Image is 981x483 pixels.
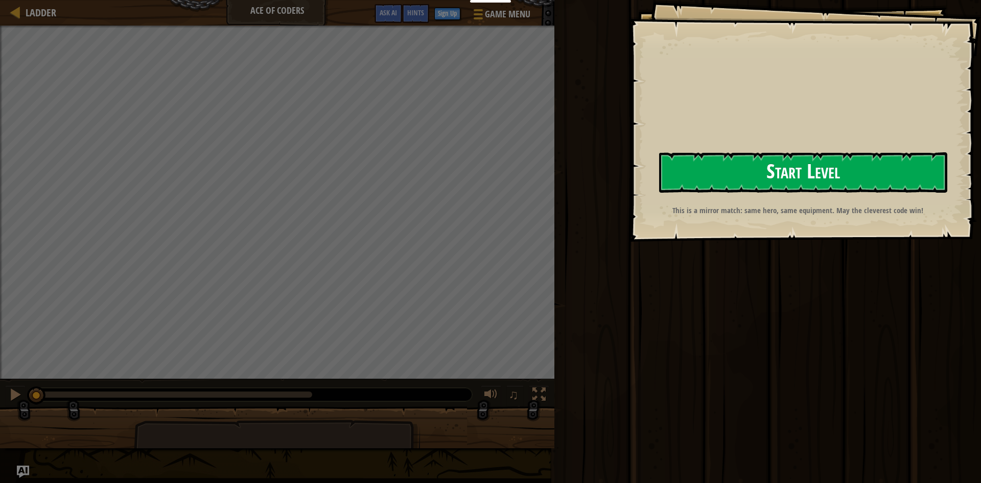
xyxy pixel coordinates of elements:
span: Game Menu [485,8,530,21]
span: ♫ [508,387,519,402]
p: This is a mirror match: same hero, same equipment. May the cleverest code win! [653,205,942,216]
button: Start Level [659,152,947,193]
button: Ask AI [375,4,402,23]
span: Ladder [26,6,56,19]
a: Ladder [20,6,56,19]
button: Adjust volume [481,385,501,406]
button: ♫ [506,385,524,406]
button: Game Menu [465,4,536,28]
button: Toggle fullscreen [529,385,549,406]
span: Ask AI [380,8,397,17]
button: Ask AI [17,466,29,478]
button: Sign Up [434,8,460,20]
button: Ctrl + P: Pause [5,385,26,406]
span: Hints [407,8,424,17]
